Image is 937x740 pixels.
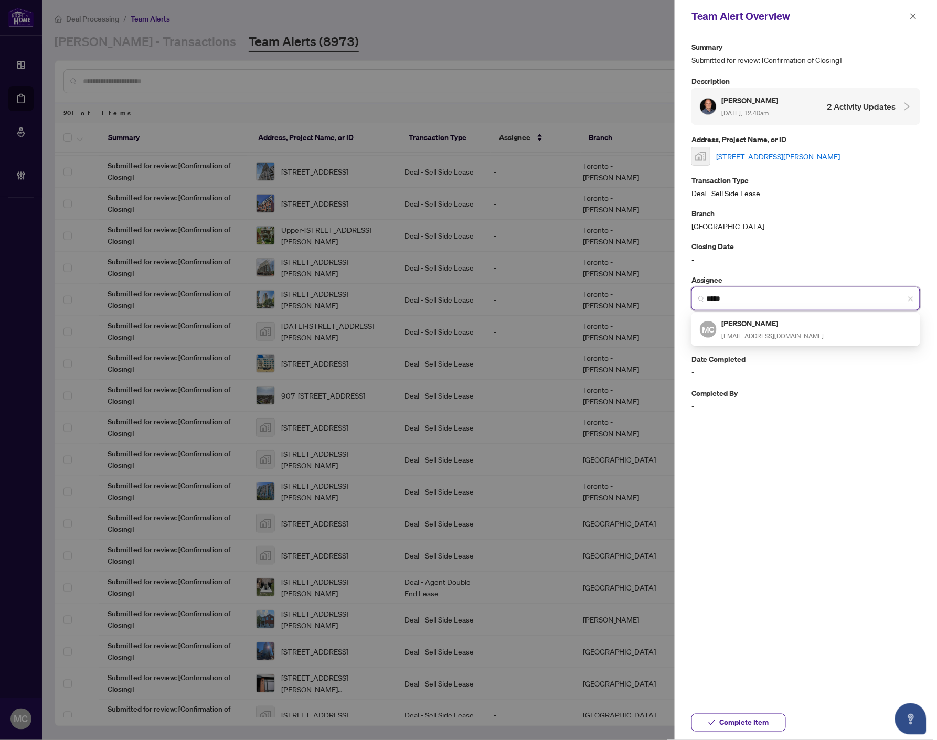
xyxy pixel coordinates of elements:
[691,174,920,199] div: Deal - Sell Side Lease
[691,400,920,412] span: -
[902,102,912,111] span: collapsed
[717,151,840,162] a: [STREET_ADDRESS][PERSON_NAME]
[691,207,920,219] p: Branch
[691,240,920,252] p: Closing Date
[691,353,920,365] p: Date Completed
[691,133,920,145] p: Address, Project Name, or ID
[708,719,716,726] span: check
[702,323,715,336] span: MC
[691,387,920,399] p: Completed By
[691,714,786,732] button: Complete Item
[691,240,920,265] div: -
[691,54,920,66] span: Submitted for review: [Confirmation of Closing]
[908,296,914,302] span: close
[691,75,920,87] p: Description
[827,100,896,113] h4: 2 Activity Updates
[691,88,920,125] div: Profile Icon[PERSON_NAME] [DATE], 12:40am2 Activity Updates
[692,147,710,165] img: thumbnail-img
[895,703,927,735] button: Open asap
[700,99,716,114] img: Profile Icon
[720,714,769,731] span: Complete Item
[722,94,780,106] h5: [PERSON_NAME]
[691,41,920,53] p: Summary
[722,317,824,329] h5: [PERSON_NAME]
[691,8,907,24] div: Team Alert Overview
[691,207,920,232] div: [GEOGRAPHIC_DATA]
[722,109,769,117] span: [DATE], 12:40am
[910,13,917,20] span: close
[722,332,824,340] span: [EMAIL_ADDRESS][DOMAIN_NAME]
[691,274,920,286] p: Assignee
[691,366,920,378] span: -
[698,296,705,302] img: search_icon
[691,174,920,186] p: Transaction Type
